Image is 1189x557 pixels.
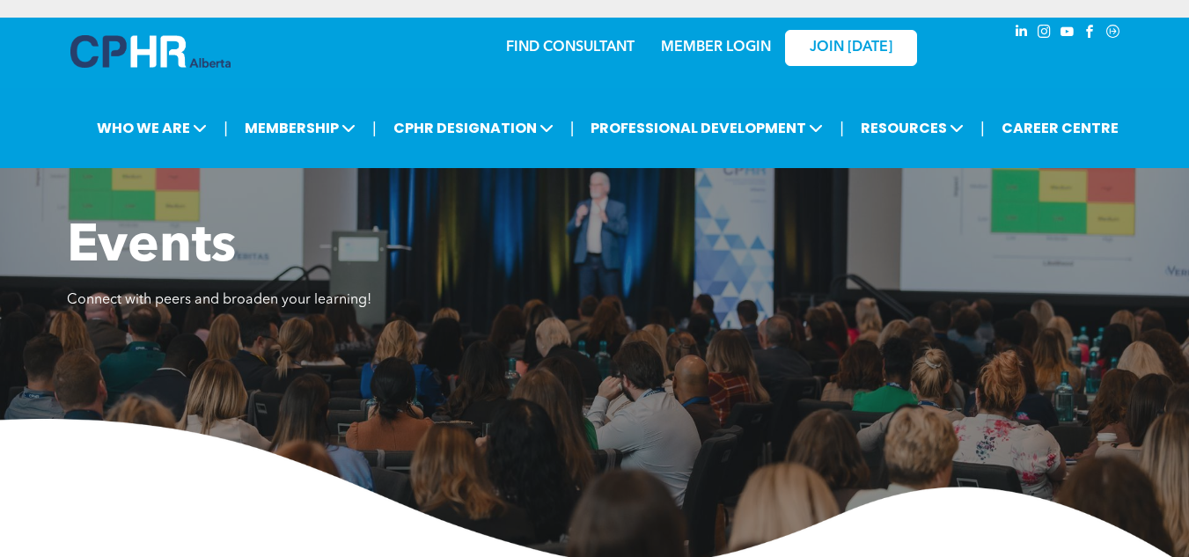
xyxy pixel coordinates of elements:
[239,112,361,144] span: MEMBERSHIP
[661,40,771,55] a: MEMBER LOGIN
[388,112,559,144] span: CPHR DESIGNATION
[67,293,371,307] span: Connect with peers and broaden your learning!
[506,40,635,55] a: FIND CONSULTANT
[1058,22,1077,46] a: youtube
[585,112,828,144] span: PROFESSIONAL DEVELOPMENT
[1012,22,1031,46] a: linkedin
[840,110,844,146] li: |
[810,40,892,56] span: JOIN [DATE]
[855,112,969,144] span: RESOURCES
[92,112,212,144] span: WHO WE ARE
[372,110,377,146] li: |
[70,35,231,68] img: A blue and white logo for cp alberta
[1035,22,1054,46] a: instagram
[1081,22,1100,46] a: facebook
[996,112,1124,144] a: CAREER CENTRE
[224,110,228,146] li: |
[980,110,985,146] li: |
[785,30,917,66] a: JOIN [DATE]
[67,221,236,274] span: Events
[1104,22,1123,46] a: Social network
[570,110,575,146] li: |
